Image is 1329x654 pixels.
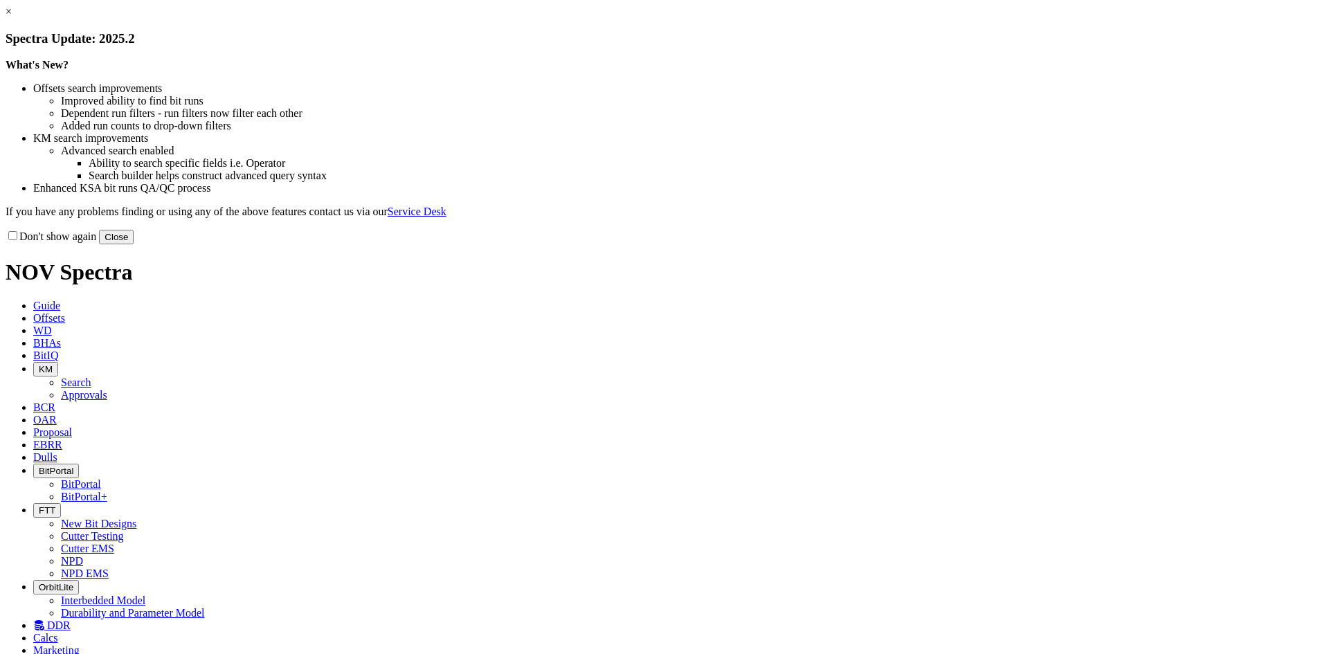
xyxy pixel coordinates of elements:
span: BHAs [33,337,61,349]
a: × [6,6,12,17]
strong: What's New? [6,59,69,71]
li: Improved ability to find bit runs [61,95,1323,107]
a: New Bit Designs [61,518,136,529]
input: Don't show again [8,231,17,240]
li: Added run counts to drop-down filters [61,120,1323,132]
span: Proposal [33,426,72,438]
span: OrbitLite [39,582,73,592]
span: Dulls [33,451,57,463]
span: BitPortal [39,466,73,476]
a: Approvals [61,389,107,401]
a: Durability and Parameter Model [61,607,205,619]
span: DDR [47,619,71,631]
a: NPD EMS [61,567,109,579]
span: Guide [33,300,60,311]
span: WD [33,325,52,336]
span: OAR [33,414,57,426]
button: Close [99,230,134,244]
a: Service Desk [388,206,446,217]
li: Dependent run filters - run filters now filter each other [61,107,1323,120]
span: Offsets [33,312,65,324]
h1: NOV Spectra [6,260,1323,285]
a: Search [61,376,91,388]
p: If you have any problems finding or using any of the above features contact us via our [6,206,1323,218]
a: Interbedded Model [61,594,145,606]
h3: Spectra Update: 2025.2 [6,31,1323,46]
li: Ability to search specific fields i.e. Operator [89,157,1323,170]
a: Cutter Testing [61,530,124,542]
li: Enhanced KSA bit runs QA/QC process [33,182,1323,194]
span: FTT [39,505,55,516]
span: BitIQ [33,349,58,361]
span: Calcs [33,632,58,644]
a: Cutter EMS [61,543,114,554]
a: BitPortal [61,478,101,490]
span: BCR [33,401,55,413]
li: Offsets search improvements [33,82,1323,95]
li: Advanced search enabled [61,145,1323,157]
label: Don't show again [6,230,96,242]
a: NPD [61,555,83,567]
li: Search builder helps construct advanced query syntax [89,170,1323,182]
span: EBRR [33,439,62,451]
span: KM [39,364,53,374]
li: KM search improvements [33,132,1323,145]
a: BitPortal+ [61,491,107,502]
